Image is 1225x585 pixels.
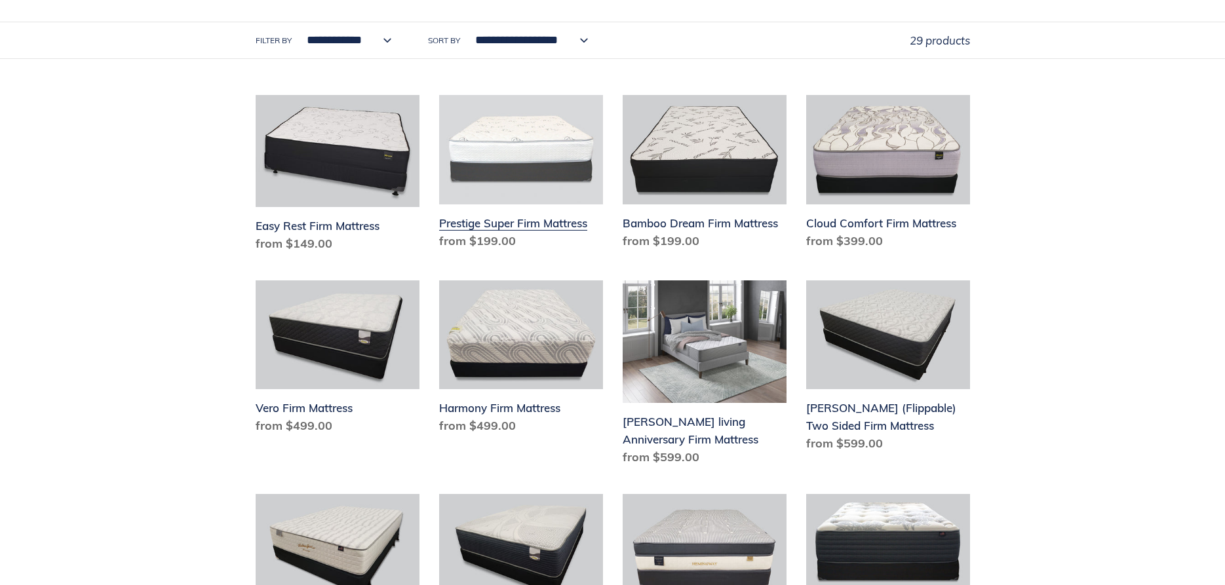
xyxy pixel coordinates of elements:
a: Scott living Anniversary Firm Mattress [623,280,787,472]
a: Prestige Super Firm Mattress [439,95,603,255]
a: Vero Firm Mattress [256,280,419,440]
label: Sort by [428,35,460,47]
a: Cloud Comfort Firm Mattress [806,95,970,255]
a: Bamboo Dream Firm Mattress [623,95,787,255]
a: Del Ray (Flippable) Two Sided Firm Mattress [806,280,970,458]
a: Easy Rest Firm Mattress [256,95,419,257]
span: 29 products [910,33,970,47]
label: Filter by [256,35,292,47]
a: Harmony Firm Mattress [439,280,603,440]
